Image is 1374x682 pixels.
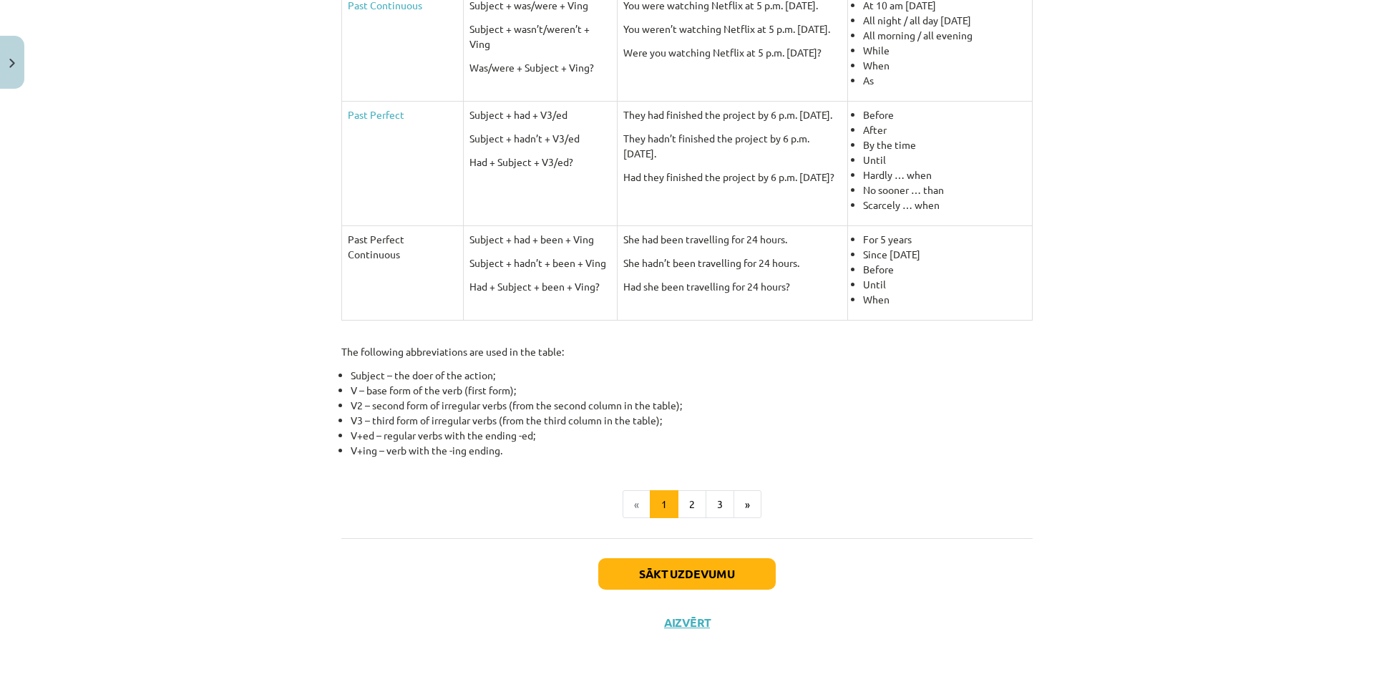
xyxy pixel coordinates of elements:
[650,490,678,519] button: 1
[863,262,1026,277] li: Before
[734,490,761,519] button: »
[863,167,1026,182] li: Hardly … when
[863,13,1026,28] li: All night / all day [DATE]
[706,490,734,519] button: 3
[863,292,1026,307] li: When
[623,107,842,122] p: They had finished the project by 6 p.m. [DATE].
[351,428,1033,443] li: V+ed – regular verbs with the ending -ed;
[678,490,706,519] button: 2
[623,21,842,36] p: You weren’t watching Netflix at 5 p.m. [DATE].
[623,131,842,161] p: They hadn’t finished the project by 6 p.m. [DATE].
[348,232,457,262] p: Past Perfect Continuous
[863,277,1026,292] li: Until
[9,59,15,68] img: icon-close-lesson-0947bae3869378f0d4975bcd49f059093ad1ed9edebbc8119c70593378902aed.svg
[623,255,842,271] p: She hadn’t been travelling for 24 hours.
[469,60,611,75] p: Was/were + Subject + Ving?
[341,490,1033,519] nav: Page navigation example
[351,413,1033,428] li: V3 – third form of irregular verbs (from the third column in the table);
[348,108,404,121] a: Past Perfect
[623,279,842,294] p: Had she been travelling for 24 hours?
[351,398,1033,413] li: V2 – second form of irregular verbs (from the second column in the table);
[598,558,776,590] button: Sākt uzdevumu
[469,232,611,247] p: Subject + had + been + Ving
[469,107,611,122] p: Subject + had + V3/ed
[863,122,1026,137] li: After
[863,58,1026,73] li: When
[469,155,611,170] p: Had + Subject + V3/ed?
[623,232,842,247] p: She had been travelling for 24 hours.
[660,615,714,630] button: Aizvērt
[351,443,1033,458] li: V+ing – verb with the -ing ending.
[341,344,1033,359] p: The following abbreviations are used in the table:
[863,152,1026,167] li: Until
[863,107,1026,122] li: Before
[469,21,611,52] p: Subject + wasn’t/weren’t + Ving
[351,383,1033,398] li: V – base form of the verb (first form);
[863,182,1026,198] li: No sooner … than
[863,137,1026,152] li: By the time
[469,279,611,294] p: Had + Subject + been + Ving?
[863,247,1026,262] li: Since [DATE]
[863,232,1026,247] li: For 5 years
[863,28,1026,43] li: All morning / all evening
[863,198,1026,213] li: Scarcely … when
[623,170,842,185] p: Had they finished the project by 6 p.m. [DATE]?
[469,131,611,146] p: Subject + hadn’t + V3/ed
[863,43,1026,58] li: While
[351,368,1033,383] li: Subject – the doer of the action;
[863,73,1026,88] li: As
[469,255,611,271] p: Subject + hadn’t + been + Ving
[623,45,842,60] p: Were you watching Netflix at 5 p.m. [DATE]?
